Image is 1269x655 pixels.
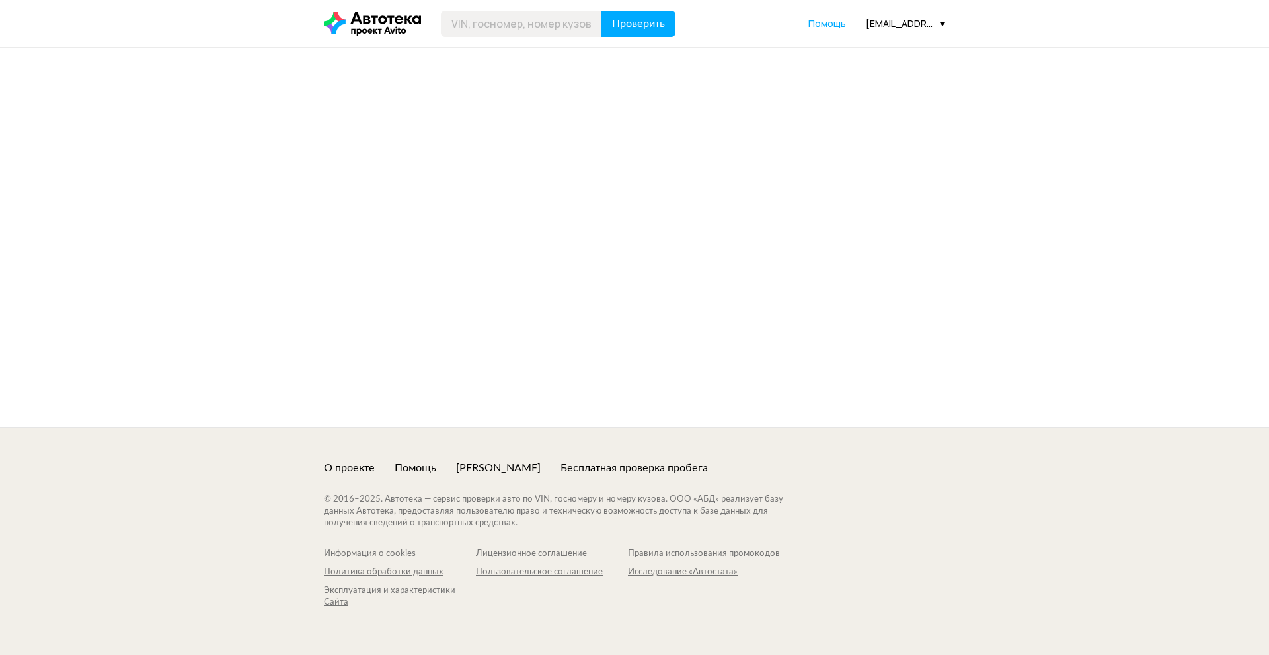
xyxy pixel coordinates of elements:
button: Проверить [601,11,675,37]
a: Лицензионное соглашение [476,548,628,560]
a: Эксплуатация и характеристики Сайта [324,585,476,609]
a: Правила использования промокодов [628,548,780,560]
div: © 2016– 2025 . Автотека — сервис проверки авто по VIN, госномеру и номеру кузова. ООО «АБД» реали... [324,494,810,529]
a: Бесплатная проверка пробега [560,461,708,475]
a: О проекте [324,461,375,475]
div: [EMAIL_ADDRESS][DOMAIN_NAME] [866,17,945,30]
a: Помощь [395,461,436,475]
a: Политика обработки данных [324,566,476,578]
input: VIN, госномер, номер кузова [441,11,602,37]
a: Пользовательское соглашение [476,566,628,578]
a: Информация о cookies [324,548,476,560]
a: Помощь [808,17,846,30]
a: Исследование «Автостата» [628,566,780,578]
span: Проверить [612,19,665,29]
a: [PERSON_NAME] [456,461,541,475]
